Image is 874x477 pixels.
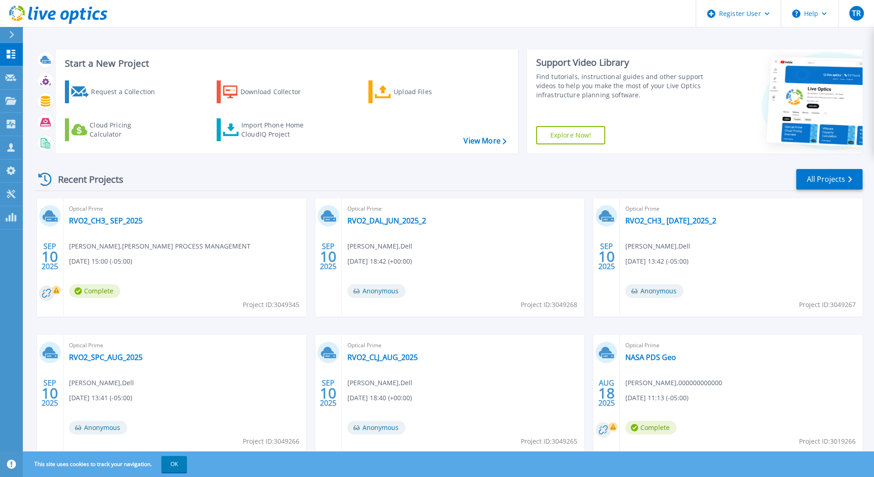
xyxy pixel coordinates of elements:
[241,121,313,139] div: Import Phone Home CloudIQ Project
[69,340,301,350] span: Optical Prime
[347,340,579,350] span: Optical Prime
[536,126,606,144] a: Explore Now!
[69,421,127,435] span: Anonymous
[41,240,59,273] div: SEP 2025
[625,378,722,388] span: [PERSON_NAME] , 000000000000
[347,256,412,266] span: [DATE] 18:42 (+00:00)
[240,83,314,101] div: Download Collector
[625,204,857,214] span: Optical Prime
[368,80,470,103] a: Upload Files
[35,168,136,191] div: Recent Projects
[65,80,167,103] a: Request a Collection
[41,376,59,410] div: SEP 2025
[598,376,615,410] div: AUG 2025
[347,284,405,298] span: Anonymous
[320,240,337,273] div: SEP 2025
[625,340,857,350] span: Optical Prime
[243,300,299,310] span: Project ID: 3049345
[598,240,615,273] div: SEP 2025
[521,300,577,310] span: Project ID: 3049268
[536,72,707,100] div: Find tutorials, instructional guides and other support videos to help you make the most of your L...
[521,436,577,446] span: Project ID: 3049265
[217,80,319,103] a: Download Collector
[69,284,120,298] span: Complete
[90,121,163,139] div: Cloud Pricing Calculator
[625,393,688,403] span: [DATE] 11:13 (-05:00)
[625,421,677,435] span: Complete
[347,204,579,214] span: Optical Prime
[91,83,164,101] div: Request a Collection
[598,253,615,260] span: 10
[796,169,863,190] a: All Projects
[69,393,132,403] span: [DATE] 13:41 (-05:00)
[347,421,405,435] span: Anonymous
[464,137,506,145] a: View More
[394,83,467,101] div: Upload Files
[65,118,167,141] a: Cloud Pricing Calculator
[69,378,134,388] span: [PERSON_NAME] , Dell
[69,216,143,225] a: RVO2_CH3_ SEP_2025
[69,256,132,266] span: [DATE] 15:00 (-05:00)
[69,204,301,214] span: Optical Prime
[347,216,426,225] a: RVO2_DAL_JUN_2025_2
[320,389,336,397] span: 10
[625,216,716,225] a: RVO2_CH3_ [DATE]_2025_2
[65,58,506,69] h3: Start a New Project
[347,378,412,388] span: [PERSON_NAME] , Dell
[320,376,337,410] div: SEP 2025
[320,253,336,260] span: 10
[243,436,299,446] span: Project ID: 3049266
[347,393,412,403] span: [DATE] 18:40 (+00:00)
[598,389,615,397] span: 18
[799,300,856,310] span: Project ID: 3049267
[69,353,143,362] a: RVO2_SPC_AUG_2025
[69,241,250,251] span: [PERSON_NAME] , [PERSON_NAME] PROCESS MANAGEMENT
[347,241,412,251] span: [PERSON_NAME] , Dell
[161,456,187,472] button: OK
[42,253,58,260] span: 10
[625,353,676,362] a: NASA PDS Geo
[625,256,688,266] span: [DATE] 13:42 (-05:00)
[347,353,418,362] a: RVO2_CLJ_AUG_2025
[799,436,856,446] span: Project ID: 3019266
[852,10,861,17] span: TR
[625,284,683,298] span: Anonymous
[25,456,187,472] span: This site uses cookies to track your navigation.
[42,389,58,397] span: 10
[625,241,690,251] span: [PERSON_NAME] , Dell
[536,57,707,69] div: Support Video Library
